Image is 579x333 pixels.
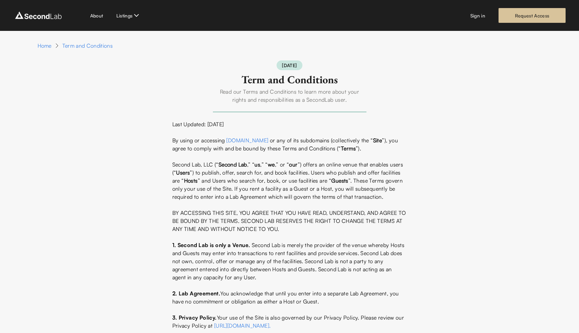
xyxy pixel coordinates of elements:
[277,60,302,70] div: [DATE]
[62,42,113,50] div: Term and Conditions
[172,289,407,305] p: You acknowledge that until you enter into a separate Lab Agreement, you have no commitment or obl...
[254,161,260,168] span: us
[172,314,407,330] p: Your use of the Site is also governed by our Privacy Policy. Please review our Privacy Policy at
[90,12,103,19] a: About
[213,88,366,104] div: Read our Terms and Conditions to learn more about your rights and responsibilities as a SecondLab...
[226,137,268,144] a: [DOMAIN_NAME]
[172,209,407,233] p: BY ACCESSING THIS SITE, YOU AGREE THAT YOU HAVE READ, UNDERSTAND, AND AGREE TO BE BOUND BY THE TE...
[116,11,140,19] button: Listings
[172,314,217,321] span: 3. Privacy Policy.
[172,136,407,152] p: By using or accessing or any of its subdomains (collectively the “ ”), you agree to comply with a...
[219,161,247,168] span: Second Lab
[172,290,221,297] span: 2. Lab Agreement.
[184,177,198,184] span: Hosts
[499,8,566,23] a: Request Access
[172,120,407,128] p: Last Updated: [DATE]
[172,241,407,281] p: Second Lab is merely the provider of the venue whereby Hosts and Guests may enter into transactio...
[214,322,271,329] a: [URL][DOMAIN_NAME].
[289,161,297,168] span: our
[213,73,366,86] h2: Term and Conditions
[268,161,275,168] span: we
[373,137,382,144] span: Site
[331,177,348,184] span: Guests
[38,42,52,50] a: Home
[470,12,485,19] a: Sign in
[172,160,407,201] p: Second Lab, LLC (“ ,” “ ,” “ ,” or “ ”) offers an online venue that enables users (“ ”) to publis...
[341,145,356,152] span: Terms
[13,10,63,21] img: logo
[176,169,190,176] span: Users
[172,242,250,248] span: 1. Second Lab is only a Venue.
